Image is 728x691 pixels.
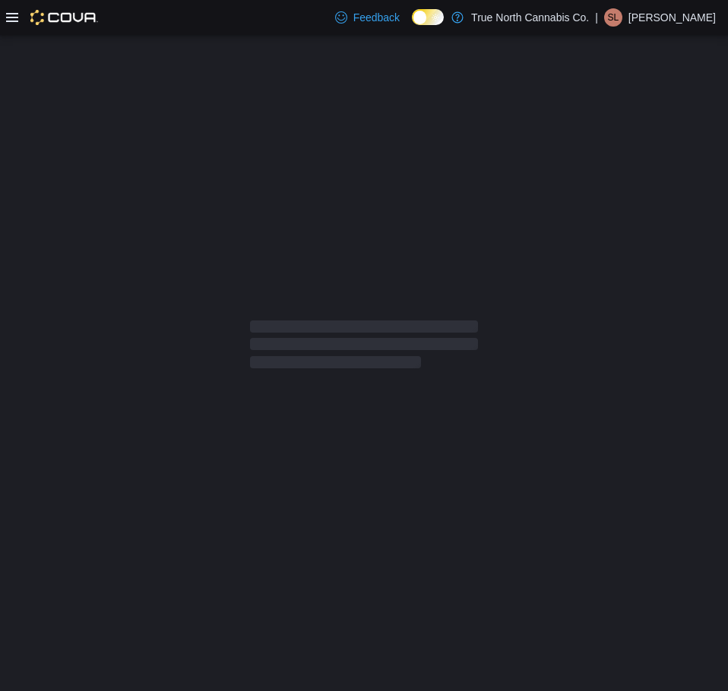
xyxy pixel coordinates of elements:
span: Dark Mode [412,25,413,26]
span: SL [608,8,619,27]
span: Loading [250,323,478,372]
div: Sebastian Loiselle [604,8,622,27]
img: Cova [30,10,98,25]
p: [PERSON_NAME] [628,8,716,27]
input: Dark Mode [412,9,444,25]
a: Feedback [329,2,406,33]
p: | [595,8,598,27]
p: True North Cannabis Co. [471,8,589,27]
span: Feedback [353,10,400,25]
